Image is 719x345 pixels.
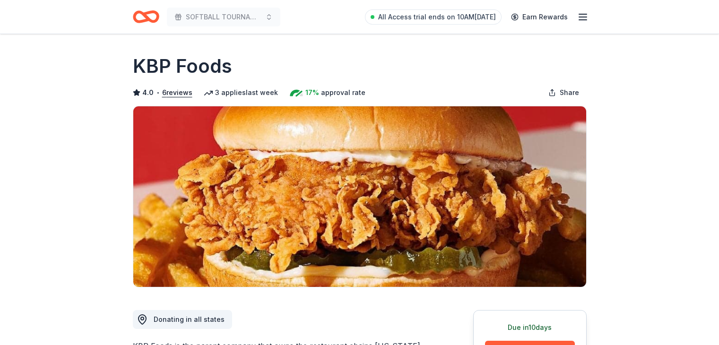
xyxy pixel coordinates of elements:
span: 17% [305,87,319,98]
button: Share [541,83,587,102]
a: Earn Rewards [505,9,573,26]
span: SOFTBALL TOURNAMENT 10U [186,11,261,23]
h1: KBP Foods [133,53,232,79]
img: Image for KBP Foods [133,106,586,287]
span: 4.0 [142,87,154,98]
button: SOFTBALL TOURNAMENT 10U [167,8,280,26]
button: 6reviews [162,87,192,98]
a: Home [133,6,159,28]
span: • [156,89,159,96]
span: Donating in all states [154,315,225,323]
span: Share [560,87,579,98]
span: approval rate [321,87,365,98]
a: All Access trial ends on 10AM[DATE] [365,9,502,25]
div: Due in 10 days [485,322,575,333]
span: All Access trial ends on 10AM[DATE] [378,11,496,23]
div: 3 applies last week [204,87,278,98]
